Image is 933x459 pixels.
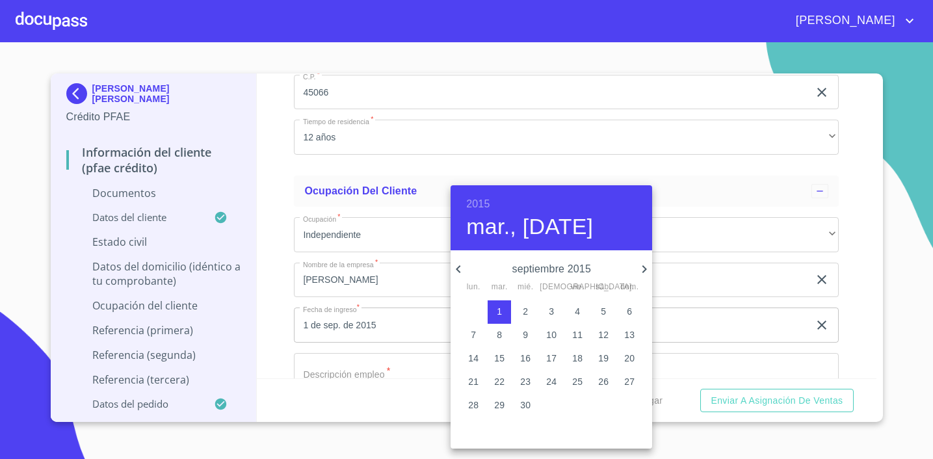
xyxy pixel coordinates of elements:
[471,328,476,341] p: 7
[618,300,641,324] button: 6
[462,347,485,371] button: 14
[488,371,511,394] button: 22
[462,394,485,417] button: 28
[497,328,502,341] p: 8
[566,281,589,294] span: vie.
[462,324,485,347] button: 7
[592,371,615,394] button: 26
[540,281,563,294] span: [DEMOGRAPHIC_DATA].
[468,352,479,365] p: 14
[598,328,609,341] p: 12
[488,300,511,324] button: 1
[540,300,563,324] button: 3
[494,399,505,412] p: 29
[466,213,593,241] button: mar., [DATE]
[488,281,511,294] span: mar.
[494,352,505,365] p: 15
[494,375,505,388] p: 22
[462,281,485,294] span: lun.
[514,324,537,347] button: 9
[520,399,531,412] p: 30
[468,375,479,388] p: 21
[462,371,485,394] button: 21
[540,371,563,394] button: 24
[468,399,479,412] p: 28
[546,328,557,341] p: 10
[566,347,589,371] button: 18
[549,305,554,318] p: 3
[592,281,615,294] span: sáb.
[624,328,635,341] p: 13
[627,305,632,318] p: 6
[523,305,528,318] p: 2
[601,305,606,318] p: 5
[592,300,615,324] button: 5
[566,300,589,324] button: 4
[488,324,511,347] button: 8
[575,305,580,318] p: 4
[624,352,635,365] p: 20
[540,347,563,371] button: 17
[497,305,502,318] p: 1
[592,347,615,371] button: 19
[514,281,537,294] span: mié.
[540,324,563,347] button: 10
[618,324,641,347] button: 13
[572,375,583,388] p: 25
[520,375,531,388] p: 23
[546,352,557,365] p: 17
[466,261,637,277] p: septiembre 2015
[514,371,537,394] button: 23
[592,324,615,347] button: 12
[546,375,557,388] p: 24
[618,281,641,294] span: dom.
[514,300,537,324] button: 2
[488,394,511,417] button: 29
[618,371,641,394] button: 27
[598,352,609,365] p: 19
[523,328,528,341] p: 9
[466,195,490,213] button: 2015
[514,394,537,417] button: 30
[488,347,511,371] button: 15
[566,371,589,394] button: 25
[572,328,583,341] p: 11
[572,352,583,365] p: 18
[566,324,589,347] button: 11
[514,347,537,371] button: 16
[618,347,641,371] button: 20
[520,352,531,365] p: 16
[624,375,635,388] p: 27
[598,375,609,388] p: 26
